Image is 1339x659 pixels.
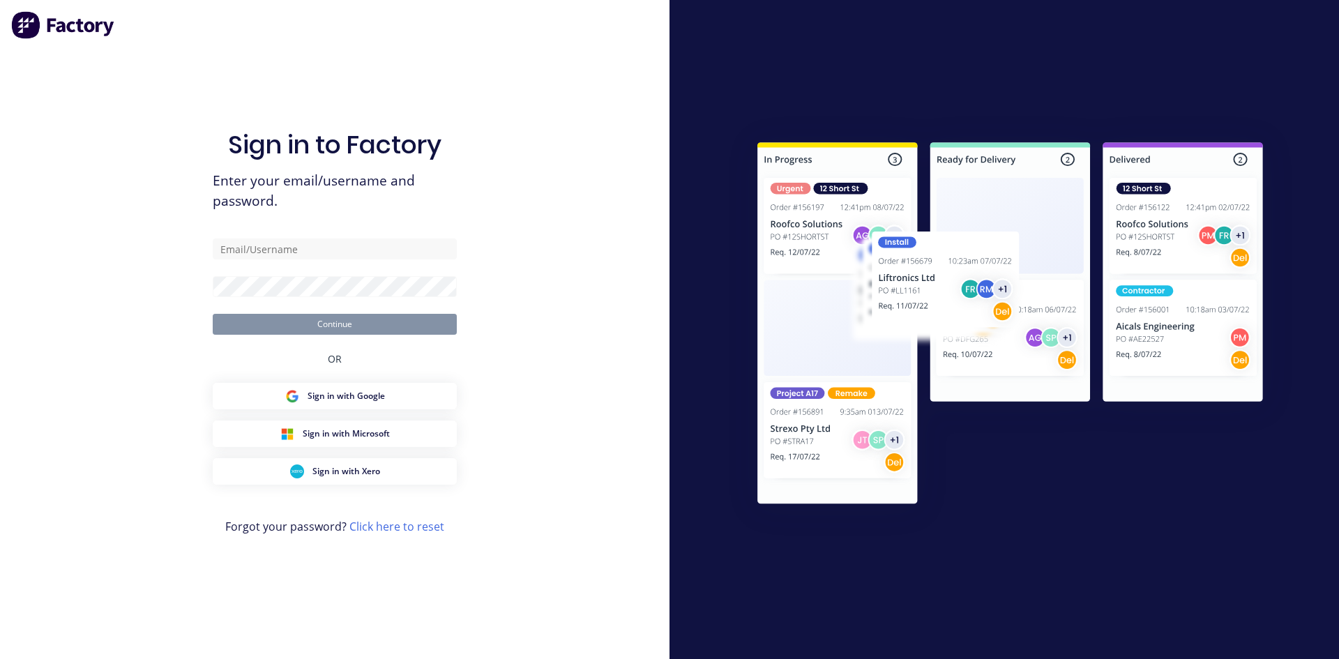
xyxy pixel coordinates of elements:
button: Google Sign inSign in with Google [213,383,457,409]
h1: Sign in to Factory [228,130,441,160]
img: Xero Sign in [290,464,304,478]
span: Sign in with Microsoft [303,427,390,440]
span: Sign in with Xero [312,465,380,478]
button: Xero Sign inSign in with Xero [213,458,457,485]
a: Click here to reset [349,519,444,534]
button: Continue [213,314,457,335]
span: Forgot your password? [225,518,444,535]
img: Factory [11,11,116,39]
div: OR [328,335,342,383]
img: Google Sign in [285,389,299,403]
span: Sign in with Google [308,390,385,402]
input: Email/Username [213,238,457,259]
img: Sign in [727,114,1294,537]
span: Enter your email/username and password. [213,171,457,211]
img: Microsoft Sign in [280,427,294,441]
button: Microsoft Sign inSign in with Microsoft [213,421,457,447]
